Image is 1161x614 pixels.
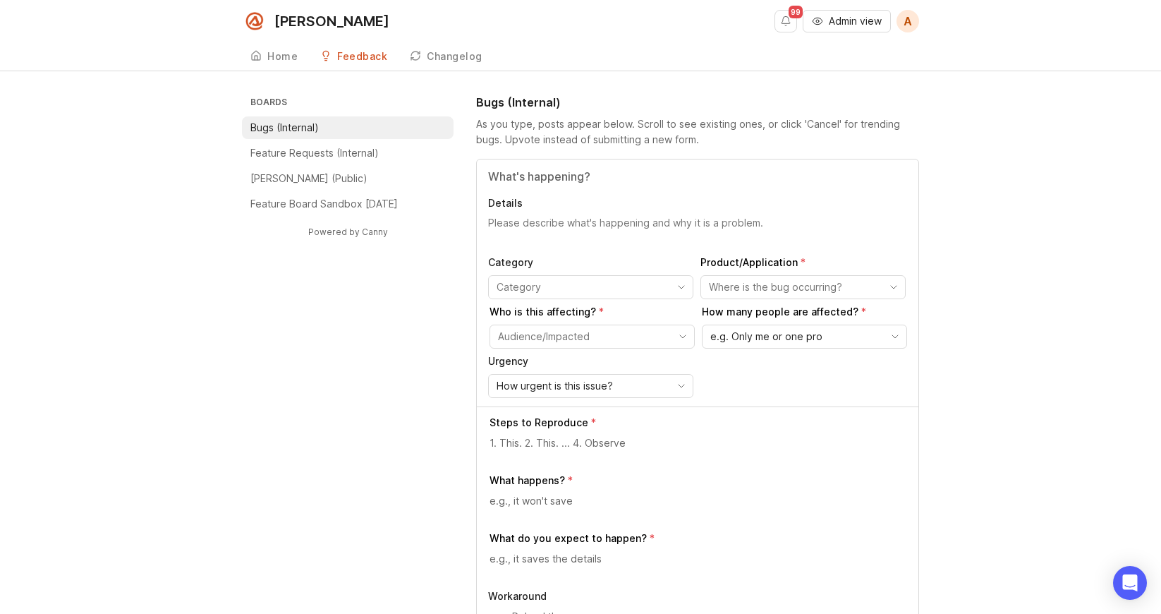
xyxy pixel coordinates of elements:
[250,121,319,135] p: Bugs (Internal)
[497,279,669,295] input: Category
[242,8,267,34] img: Smith.ai logo
[250,171,367,186] p: [PERSON_NAME] (Public)
[488,374,693,398] div: toggle menu
[670,380,693,392] svg: toggle icon
[250,197,398,211] p: Feature Board Sandbox [DATE]
[337,52,387,61] div: Feedback
[242,116,454,139] a: Bugs (Internal)
[476,116,919,148] div: As you type, posts appear below. Scroll to see existing ones, or click 'Cancel' for trending bugs...
[488,168,907,185] input: Title
[401,42,491,71] a: Changelog
[312,42,396,71] a: Feedback
[250,146,379,160] p: Feature Requests (Internal)
[774,10,797,32] button: Notifications
[488,255,693,270] p: Category
[306,224,390,240] a: Powered by Canny
[242,193,454,215] a: Feature Board Sandbox [DATE]
[884,331,906,342] svg: toggle icon
[488,589,907,603] p: Workaround
[670,282,693,293] svg: toggle icon
[488,354,693,368] p: Urgency
[702,325,907,349] div: toggle menu
[267,52,298,61] div: Home
[709,279,881,295] input: Where is the bug occurring?
[490,531,647,546] p: What do you expect to happen?
[488,275,693,299] div: toggle menu
[242,42,306,71] a: Home
[702,305,907,319] p: How many people are affected?
[488,196,907,210] p: Details
[896,10,919,32] button: A
[490,474,565,488] p: What happens?
[490,305,695,319] p: Who is this affecting?
[829,14,882,28] span: Admin view
[700,255,906,270] p: Product/Application
[242,167,454,190] a: [PERSON_NAME] (Public)
[490,325,695,349] div: toggle menu
[1113,566,1147,600] div: Open Intercom Messenger
[710,329,822,344] span: e.g. Only me or one pro
[904,13,912,30] span: A
[498,329,670,344] input: Audience/Impacted
[488,216,907,244] textarea: Details
[274,14,389,28] div: [PERSON_NAME]
[248,94,454,114] h3: Boards
[671,331,694,342] svg: toggle icon
[497,378,613,394] span: How urgent is this issue?
[242,142,454,164] a: Feature Requests (Internal)
[427,52,482,61] div: Changelog
[476,94,561,111] h1: Bugs (Internal)
[700,275,906,299] div: toggle menu
[490,416,588,430] p: Steps to Reproduce
[882,282,905,293] svg: toggle icon
[789,6,803,18] span: 99
[803,10,891,32] button: Admin view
